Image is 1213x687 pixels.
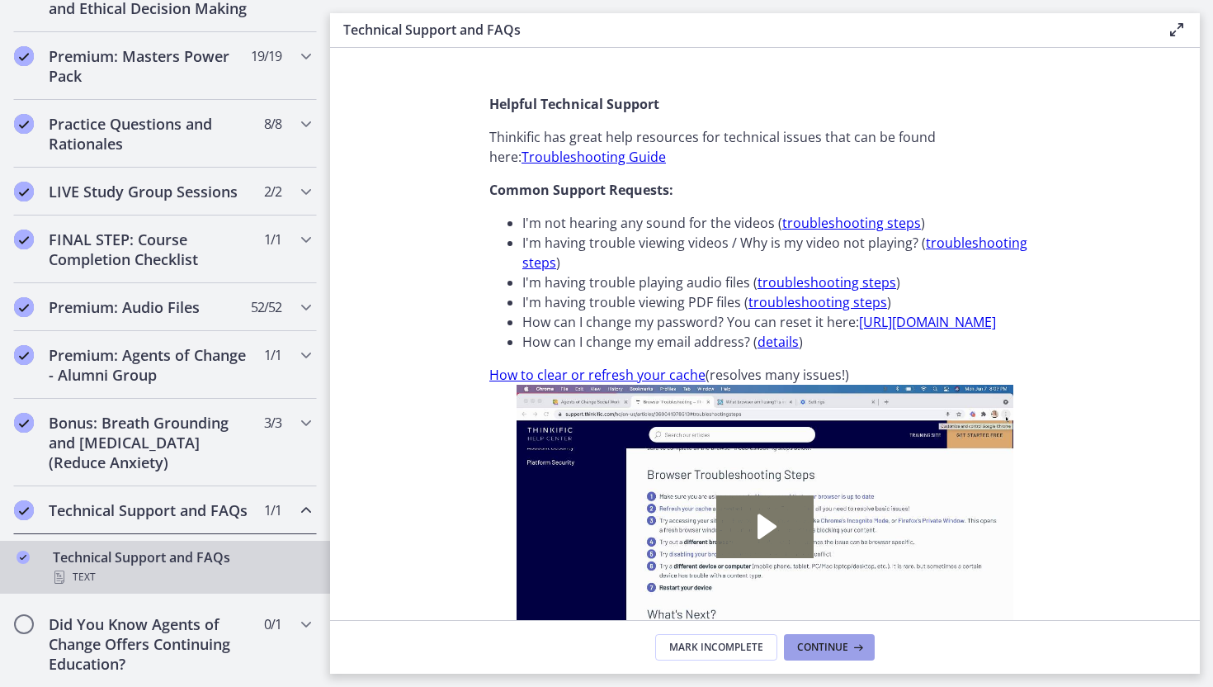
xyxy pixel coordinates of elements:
[14,230,34,249] i: Completed
[95,284,422,310] div: Playbar
[461,284,493,310] button: Show settings menu
[489,94,1041,385] div: (resolves many issues!)
[748,293,887,311] a: troubleshooting steps
[49,614,250,674] h2: Did You Know Agents of Change Offers Continuing Education?
[264,500,281,520] span: 1 / 1
[758,273,896,291] a: troubleshooting steps
[522,332,1041,352] li: How can I change my email address? ( )
[343,20,1140,40] h3: Technical Support and FAQs
[49,297,250,317] h2: Premium: Audio Files
[264,114,281,134] span: 8 / 8
[14,114,34,134] i: Completed
[522,148,666,166] a: Troubleshooting Guide
[784,634,875,661] button: Continue
[489,181,673,199] strong: Common Support Requests:
[489,127,1041,167] p: Thinkific has great help resources for technical issues that can be found here:
[14,46,34,66] i: Completed
[53,547,310,587] div: Technical Support and FAQs
[14,413,34,433] i: Completed
[669,641,763,654] span: Mark Incomplete
[264,230,281,249] span: 1 / 1
[758,333,799,351] a: details
[27,284,59,310] button: Play Video
[251,297,281,317] span: 52 / 52
[264,413,281,433] span: 3 / 3
[264,614,281,634] span: 0 / 1
[489,95,659,113] strong: Helpful Technical Support
[14,297,34,317] i: Completed
[49,46,250,86] h2: Premium: Masters Power Pack
[430,284,461,310] button: Mute
[14,182,34,201] i: Completed
[522,272,1041,292] li: I'm having trouble playing audio files ( )
[14,500,34,520] i: Completed
[797,641,848,654] span: Continue
[859,313,996,331] a: [URL][DOMAIN_NAME]
[49,500,250,520] h2: Technical Support and FAQs
[53,567,310,587] div: Text
[782,214,921,232] a: troubleshooting steps
[493,284,524,310] button: Fullscreen
[522,233,1041,272] li: I'm having trouble viewing videos / Why is my video not playing? ( )
[655,634,777,661] button: Mark Incomplete
[522,292,1041,312] li: I'm having trouble viewing PDF files ( )
[522,312,1041,332] li: How can I change my password? You can reset it here:
[49,230,250,269] h2: FINAL STEP: Course Completion Checklist
[49,182,250,201] h2: LIVE Study Group Sessions
[49,114,250,154] h2: Practice Questions and Rationales
[14,345,34,365] i: Completed
[251,46,281,66] span: 19 / 19
[49,413,250,472] h2: Bonus: Breath Grounding and [MEDICAL_DATA] (Reduce Anxiety)
[264,345,281,365] span: 1 / 1
[522,213,1041,233] li: I'm not hearing any sound for the videos ( )
[49,345,250,385] h2: Premium: Agents of Change - Alumni Group
[227,111,323,173] button: Play Video: c2vc7gtgqj4mguj7ic2g.mp4
[264,182,281,201] span: 2 / 2
[489,366,706,384] a: How to clear or refresh your cache
[17,551,30,564] i: Completed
